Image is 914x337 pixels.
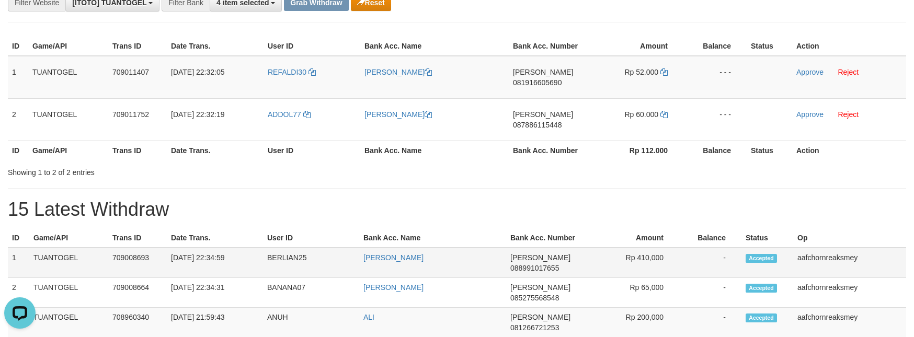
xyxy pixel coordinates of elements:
span: [PERSON_NAME] [513,68,573,76]
td: TUANTOGEL [28,98,108,141]
th: Bank Acc. Name [360,141,509,160]
th: Trans ID [108,228,167,248]
span: Copy 087886115448 to clipboard [513,121,562,129]
th: User ID [264,141,360,160]
a: [PERSON_NAME] [364,68,432,76]
th: Date Trans. [167,37,264,56]
td: BANANA07 [263,278,359,308]
td: Rp 410,000 [585,248,679,278]
span: Copy 088991017655 to clipboard [510,264,559,272]
th: Amount [585,228,679,248]
th: Trans ID [108,141,167,160]
span: Rp 60.000 [625,110,659,119]
td: - [679,248,741,278]
a: Approve [796,110,824,119]
th: Status [747,37,792,56]
span: Accepted [746,313,777,322]
th: Bank Acc. Name [360,37,509,56]
a: Copy 52000 to clipboard [660,68,668,76]
a: Copy 60000 to clipboard [660,110,668,119]
th: Balance [679,228,741,248]
th: Action [792,141,906,160]
span: Accepted [746,254,777,263]
td: 709008664 [108,278,167,308]
span: Copy 081266721253 to clipboard [510,323,559,332]
td: [DATE] 22:34:59 [167,248,263,278]
th: Game/API [28,141,108,160]
a: Reject [838,110,859,119]
span: 709011407 [112,68,149,76]
th: Date Trans. [167,141,264,160]
span: Copy 081916605690 to clipboard [513,78,562,87]
a: ADDOL77 [268,110,311,119]
td: - [679,278,741,308]
th: Rp 112.000 [589,141,683,160]
button: Open LiveChat chat widget [4,4,36,36]
th: User ID [264,37,360,56]
td: 2 [8,98,28,141]
span: Accepted [746,284,777,293]
th: ID [8,228,29,248]
span: REFALDI30 [268,68,306,76]
th: Date Trans. [167,228,263,248]
td: [DATE] 22:34:31 [167,278,263,308]
span: Copy 085275568548 to clipboard [510,294,559,302]
td: 1 [8,56,28,99]
th: Status [741,228,793,248]
span: [PERSON_NAME] [510,253,570,262]
span: [DATE] 22:32:19 [171,110,224,119]
th: User ID [263,228,359,248]
th: Action [792,37,906,56]
td: aafchornreaksmey [793,248,906,278]
a: REFALDI30 [268,68,316,76]
a: Reject [838,68,859,76]
a: [PERSON_NAME] [363,283,424,292]
th: ID [8,141,28,160]
th: Bank Acc. Number [506,228,585,248]
th: Bank Acc. Name [359,228,506,248]
span: [DATE] 22:32:05 [171,68,224,76]
span: [PERSON_NAME] [513,110,573,119]
td: TUANTOGEL [28,56,108,99]
span: [PERSON_NAME] [510,283,570,292]
th: Trans ID [108,37,167,56]
td: 709008693 [108,248,167,278]
td: TUANTOGEL [29,248,108,278]
th: Game/API [29,228,108,248]
td: BERLIAN25 [263,248,359,278]
td: TUANTOGEL [29,278,108,308]
a: Approve [796,68,824,76]
a: [PERSON_NAME] [363,253,424,262]
th: Amount [589,37,683,56]
div: Showing 1 to 2 of 2 entries [8,163,373,178]
th: Op [793,228,906,248]
th: Balance [683,37,747,56]
th: Bank Acc. Number [509,37,589,56]
th: Balance [683,141,747,160]
a: ALI [363,313,374,321]
h1: 15 Latest Withdraw [8,199,906,220]
th: Status [747,141,792,160]
span: Rp 52.000 [625,68,659,76]
td: 2 [8,278,29,308]
td: 1 [8,248,29,278]
span: ADDOL77 [268,110,301,119]
th: Bank Acc. Number [509,141,589,160]
th: ID [8,37,28,56]
th: Game/API [28,37,108,56]
span: [PERSON_NAME] [510,313,570,321]
td: - - - [683,98,747,141]
td: - - - [683,56,747,99]
span: 709011752 [112,110,149,119]
td: aafchornreaksmey [793,278,906,308]
td: Rp 65,000 [585,278,679,308]
a: [PERSON_NAME] [364,110,432,119]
